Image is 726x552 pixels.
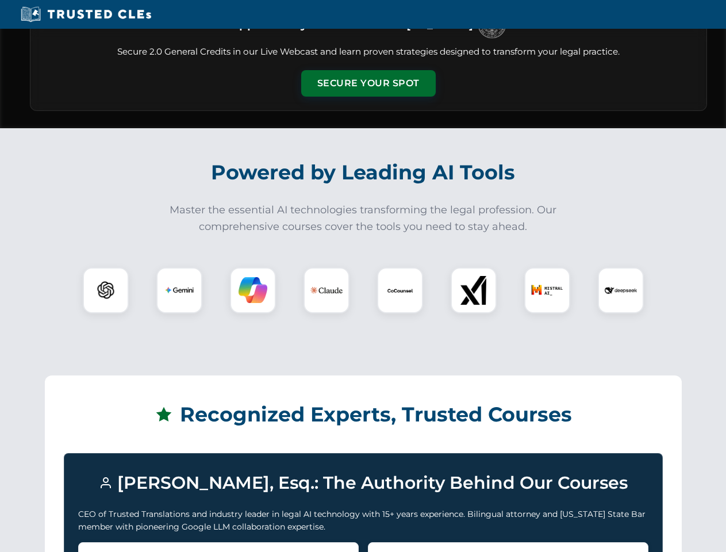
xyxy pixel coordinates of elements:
[377,267,423,313] div: CoCounsel
[156,267,202,313] div: Gemini
[230,267,276,313] div: Copilot
[605,274,637,306] img: DeepSeek Logo
[301,70,436,97] button: Secure Your Spot
[598,267,644,313] div: DeepSeek
[165,276,194,305] img: Gemini Logo
[89,274,122,307] img: ChatGPT Logo
[64,394,663,435] h2: Recognized Experts, Trusted Courses
[17,6,155,23] img: Trusted CLEs
[44,45,693,59] p: Secure 2.0 General Credits in our Live Webcast and learn proven strategies designed to transform ...
[162,202,564,235] p: Master the essential AI technologies transforming the legal profession. Our comprehensive courses...
[531,274,563,306] img: Mistral AI Logo
[78,508,648,534] p: CEO of Trusted Translations and industry leader in legal AI technology with 15+ years experience....
[386,276,414,305] img: CoCounsel Logo
[451,267,497,313] div: xAI
[78,467,648,499] h3: [PERSON_NAME], Esq.: The Authority Behind Our Courses
[45,152,682,193] h2: Powered by Leading AI Tools
[459,276,488,305] img: xAI Logo
[239,276,267,305] img: Copilot Logo
[304,267,349,313] div: Claude
[310,274,343,306] img: Claude Logo
[524,267,570,313] div: Mistral AI
[83,267,129,313] div: ChatGPT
